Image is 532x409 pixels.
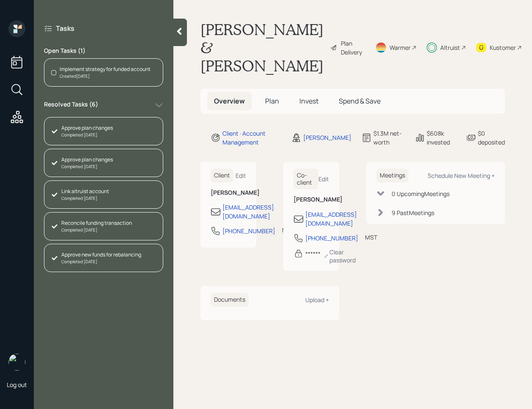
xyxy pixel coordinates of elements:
div: Completed [DATE] [61,227,132,233]
div: Completed [DATE] [61,132,113,138]
div: Warmer [389,43,411,52]
div: Created [DATE] [60,73,151,79]
div: Reconcile funding transaction [61,219,132,227]
div: Completed [DATE] [61,195,109,202]
div: Link altruist account [61,188,109,195]
div: Approve plan changes [61,156,113,164]
div: Edit [236,172,246,180]
div: Kustomer [490,43,516,52]
div: [EMAIL_ADDRESS][DOMAIN_NAME] [305,210,357,228]
h6: Documents [211,293,249,307]
span: Spend & Save [339,96,381,106]
div: Edit [318,175,329,183]
div: Altruist [440,43,460,52]
div: 9 Past Meeting s [392,208,434,217]
h6: Co-client [293,169,318,190]
div: [PHONE_NUMBER] [222,226,275,235]
div: Completed [DATE] [61,164,113,170]
h1: [PERSON_NAME] & [PERSON_NAME] [200,20,324,75]
div: Schedule New Meeting + [428,172,495,180]
div: [PHONE_NUMBER] [305,234,358,243]
div: MST [282,226,294,234]
div: Clear password [324,248,358,264]
div: $0 deposited [478,129,505,147]
span: Invest [299,96,318,106]
div: $1.3M net-worth [373,129,405,147]
div: Plan Delivery [341,39,365,57]
img: retirable_logo.png [8,354,25,371]
div: 0 Upcoming Meeting s [392,189,450,198]
label: Resolved Tasks ( 6 ) [44,100,98,110]
h6: [PERSON_NAME] [211,189,246,196]
h6: Meetings [376,169,409,183]
h6: Client [211,169,233,183]
div: Approve plan changes [61,124,113,132]
div: Log out [7,381,27,389]
label: Tasks [56,24,74,33]
div: Implement strategy for funded account [60,65,151,73]
div: MST [365,233,377,242]
div: Completed [DATE] [61,259,141,265]
div: Approve new funds for rebalancing [61,251,141,259]
div: Upload + [305,296,329,304]
div: [PERSON_NAME] [303,133,351,142]
div: $608k invested [427,129,456,147]
div: Client · Account Management [222,129,281,147]
span: Plan [265,96,279,106]
label: Open Tasks ( 1 ) [44,46,163,55]
span: Overview [214,96,245,106]
h6: [PERSON_NAME] [293,196,329,203]
div: [EMAIL_ADDRESS][DOMAIN_NAME] [222,203,274,221]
